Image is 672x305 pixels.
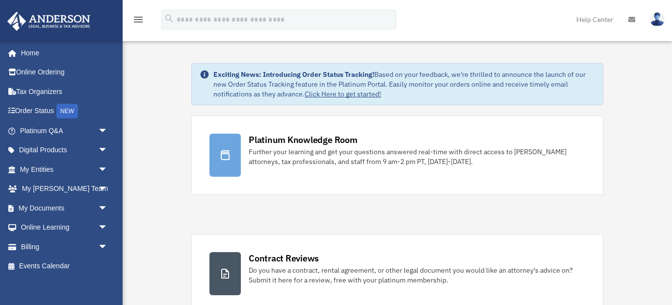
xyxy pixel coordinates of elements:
span: arrow_drop_down [98,198,118,218]
a: Platinum Q&Aarrow_drop_down [7,121,123,141]
span: arrow_drop_down [98,179,118,199]
a: Platinum Knowledge Room Further your learning and get your questions answered real-time with dire... [191,116,603,195]
a: Events Calendar [7,257,123,276]
i: menu [132,14,144,25]
div: NEW [56,104,78,118]
div: Do you have a contract, rental agreement, or other legal document you would like an attorney's ad... [249,265,585,285]
a: Billingarrow_drop_down [7,237,123,257]
a: My Entitiesarrow_drop_down [7,160,123,179]
a: Online Ordering [7,63,123,82]
a: Tax Organizers [7,82,123,101]
a: Home [7,43,118,63]
span: arrow_drop_down [98,141,118,161]
a: Click Here to get started! [305,90,381,98]
span: arrow_drop_down [98,218,118,238]
strong: Exciting News: Introducing Order Status Tracking! [213,70,374,79]
div: Further your learning and get your questions answered real-time with direct access to [PERSON_NAM... [249,147,585,166]
a: My [PERSON_NAME] Teamarrow_drop_down [7,179,123,199]
span: arrow_drop_down [98,237,118,257]
div: Based on your feedback, we're thrilled to announce the launch of our new Order Status Tracking fe... [213,70,595,99]
a: My Documentsarrow_drop_down [7,198,123,218]
a: Digital Productsarrow_drop_down [7,141,123,160]
img: User Pic [650,12,665,26]
a: Online Learningarrow_drop_down [7,218,123,237]
i: search [164,13,175,24]
div: Contract Reviews [249,252,319,264]
a: menu [132,17,144,25]
span: arrow_drop_down [98,160,118,180]
div: Platinum Knowledge Room [249,134,358,146]
a: Order StatusNEW [7,101,123,121]
span: arrow_drop_down [98,121,118,141]
img: Anderson Advisors Platinum Portal [4,12,93,31]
